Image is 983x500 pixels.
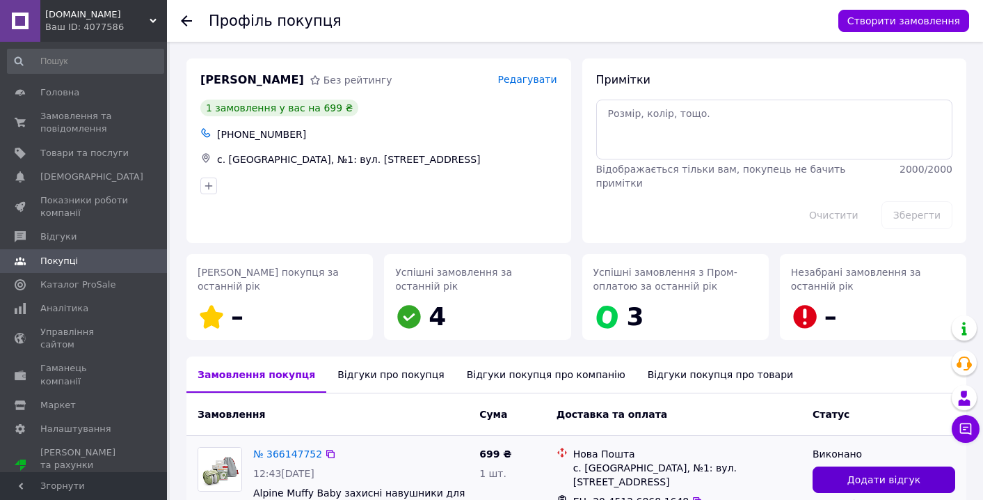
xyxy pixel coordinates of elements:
div: с. [GEOGRAPHIC_DATA], №1: вул. [STREET_ADDRESS] [214,150,560,169]
span: Редагувати [497,74,557,85]
span: Маркет [40,399,76,412]
span: 4 [429,302,446,331]
span: Без рейтингу [323,75,392,86]
span: Незабрані замовлення за останній рік [791,267,921,292]
div: Нова Пошта [573,447,801,461]
span: Додати відгук [847,473,920,487]
span: Налаштування [40,423,111,435]
span: – [824,302,837,331]
span: AMAZSTORE.UA [45,8,150,21]
div: с. [GEOGRAPHIC_DATA], №1: вул. [STREET_ADDRESS] [573,461,801,489]
button: Додати відгук [813,467,955,493]
span: Гаманець компанії [40,362,129,387]
a: Фото товару [198,447,242,492]
span: Cума [479,409,507,420]
div: Виконано [813,447,955,461]
span: Відгуки [40,231,77,243]
span: [DEMOGRAPHIC_DATA] [40,171,143,183]
div: [PHONE_NUMBER] [214,125,560,144]
span: Замовлення [198,409,265,420]
span: 12:43[DATE] [253,468,314,479]
span: Успішні замовлення з Пром-оплатою за останній рік [593,267,737,292]
span: Примітки [596,73,650,86]
span: Головна [40,86,79,99]
span: Замовлення та повідомлення [40,110,129,135]
span: Покупці [40,255,78,267]
input: Пошук [7,49,164,74]
span: Відображається тільки вам, покупець не бачить примітки [596,164,846,189]
div: 1 замовлення у вас на 699 ₴ [200,100,358,116]
img: Фото товару [198,448,241,491]
span: 3 [627,302,644,331]
button: Чат з покупцем [952,415,980,443]
span: Успішні замовлення за останній рік [395,267,512,292]
a: № 366147752 [253,448,322,460]
span: [PERSON_NAME] покупця за останній рік [198,267,339,292]
span: Показники роботи компанії [40,194,129,219]
div: Замовлення покупця [186,357,326,393]
h1: Профіль покупця [209,13,342,29]
div: Відгуки покупця про компанію [456,357,637,393]
span: [PERSON_NAME] та рахунки [40,446,129,485]
span: 2000 / 2000 [900,164,952,175]
div: Повернутися назад [181,14,192,28]
span: Статус [813,409,849,420]
span: – [231,302,243,331]
div: Ваш ID: 4077586 [45,21,167,33]
span: [PERSON_NAME] [200,72,304,88]
span: Аналітика [40,302,88,315]
span: Каталог ProSale [40,279,115,291]
span: Товари та послуги [40,147,129,159]
span: 1 шт. [479,468,506,479]
span: Доставка та оплата [557,409,668,420]
div: Відгуки покупця про товари [637,357,804,393]
button: Створити замовлення [838,10,969,32]
div: Відгуки про покупця [326,357,455,393]
span: 699 ₴ [479,448,511,460]
span: Управління сайтом [40,326,129,351]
